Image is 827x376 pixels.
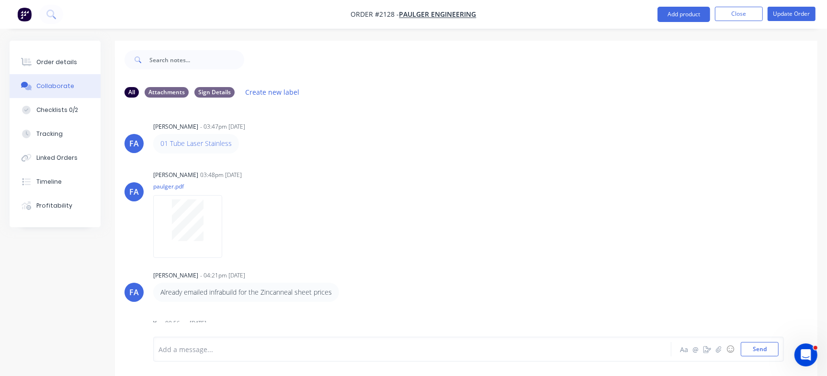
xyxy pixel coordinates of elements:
div: Tracking [36,130,63,138]
button: Profitability [10,194,101,218]
a: Paulger Engineering [399,10,476,19]
div: [PERSON_NAME] [153,271,198,280]
div: - 03:47pm [DATE] [200,122,245,131]
div: Linked Orders [36,154,78,162]
p: paulger.pdf [153,182,232,190]
button: Collaborate [10,74,101,98]
button: Create new label [240,86,305,99]
iframe: Intercom live chat [794,343,817,366]
div: Checklists 0/2 [36,106,78,114]
div: [PERSON_NAME] [153,171,198,179]
div: All [125,87,139,98]
img: Factory [17,7,32,22]
button: Order details [10,50,101,74]
div: Attachments [145,87,189,98]
div: 03:48pm [DATE] [200,171,242,179]
span: Order #2128 - [351,10,399,19]
div: FA [129,186,139,198]
button: Linked Orders [10,146,101,170]
button: Timeline [10,170,101,194]
button: Tracking [10,122,101,146]
button: ☺ [725,343,736,355]
button: Update Order [768,7,816,21]
p: Already emailed infrabuild for the Zincanneal sheet prices [160,288,332,297]
button: Checklists 0/2 [10,98,101,122]
div: FA [129,287,139,298]
div: You [153,319,163,328]
div: Collaborate [36,82,74,90]
a: 01 Tube Laser Stainless [160,139,232,148]
div: Timeline [36,177,62,186]
input: Search notes... [149,50,244,69]
button: @ [690,343,702,355]
button: Close [715,7,763,21]
div: Order details [36,58,77,66]
div: Sign Details [194,87,235,98]
button: Add product [657,7,710,22]
div: Profitability [36,201,72,210]
div: 09:56am [DATE] [165,319,206,328]
div: FA [129,138,139,149]
div: [PERSON_NAME] [153,122,198,131]
div: - 04:21pm [DATE] [200,271,245,280]
button: Aa [679,343,690,355]
button: Send [741,342,779,356]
